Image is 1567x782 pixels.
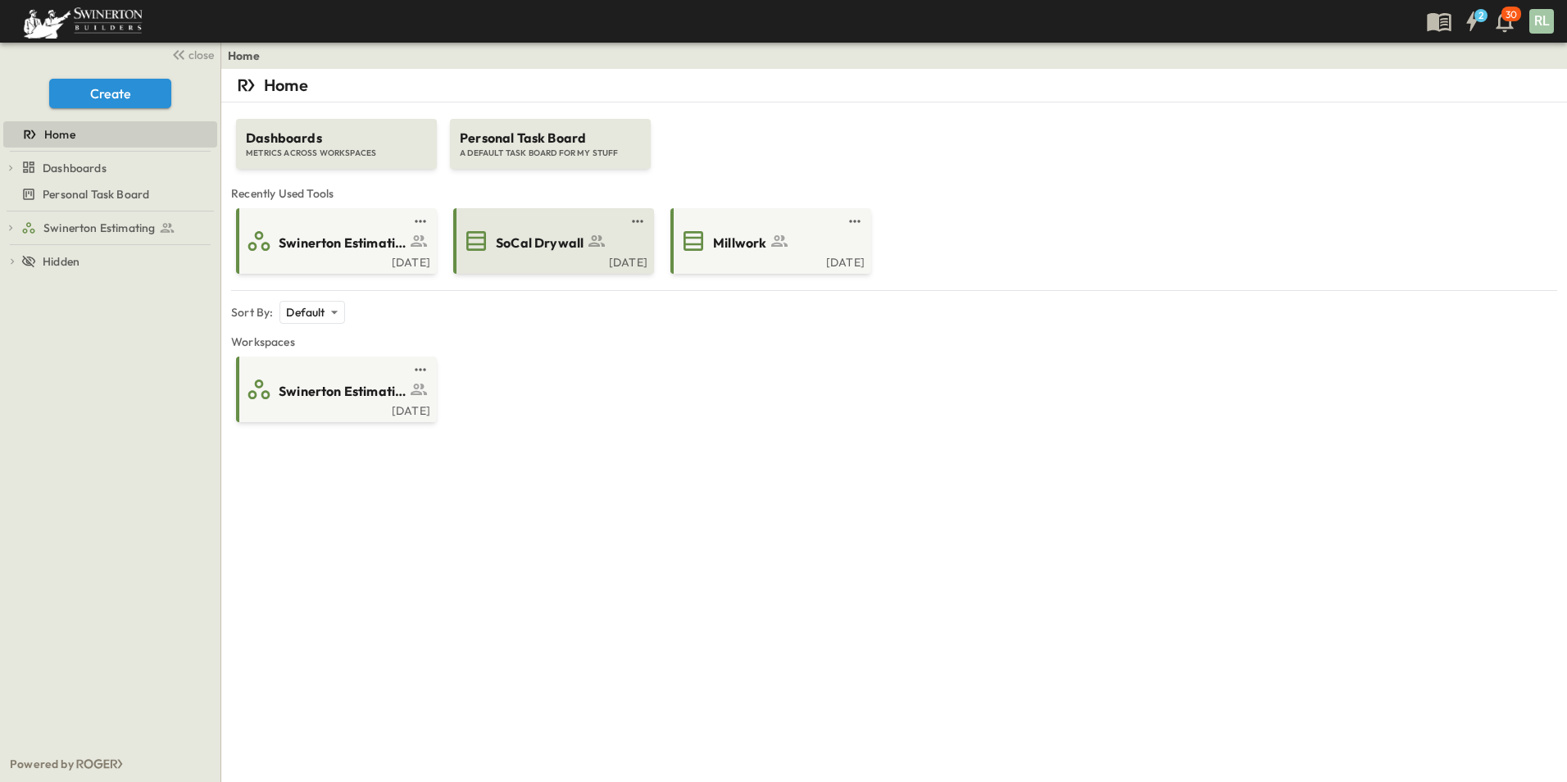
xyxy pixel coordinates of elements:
span: A DEFAULT TASK BOARD FOR MY STUFF [460,148,641,159]
button: test [628,211,647,231]
nav: breadcrumbs [228,48,270,64]
button: test [411,360,430,380]
span: METRICS ACROSS WORKSPACES [246,148,427,159]
button: close [165,43,217,66]
a: Dashboards [21,157,214,180]
p: 30 [1506,8,1517,21]
a: [DATE] [239,402,430,416]
img: 6c363589ada0b36f064d841b69d3a419a338230e66bb0a533688fa5cc3e9e735.png [20,4,146,39]
a: Swinerton Estimating [239,228,430,254]
a: [DATE] [456,254,647,267]
span: Dashboards [43,160,107,176]
a: Home [3,123,214,146]
a: Swinerton Estimating [239,376,430,402]
span: Recently Used Tools [231,185,1557,202]
div: Personal Task Boardtest [3,181,217,207]
div: RL [1529,9,1554,34]
span: close [188,47,214,63]
div: Swinerton Estimatingtest [3,215,217,241]
a: Personal Task Board [3,183,214,206]
span: Personal Task Board [43,186,149,202]
span: Hidden [43,253,79,270]
a: [DATE] [674,254,865,267]
button: Create [49,79,171,108]
a: Personal Task BoardA DEFAULT TASK BOARD FOR MY STUFF [448,102,652,169]
span: Swinerton Estimating [43,220,155,236]
span: Swinerton Estimating [279,234,406,252]
a: SoCal Drywall [456,228,647,254]
a: Home [228,48,260,64]
p: Sort By: [231,304,273,321]
span: Swinerton Estimating [279,382,406,401]
span: Home [44,126,75,143]
span: Dashboards [246,129,427,148]
span: Millwork [713,234,766,252]
span: Personal Task Board [460,129,641,148]
button: 2 [1456,7,1488,36]
a: Millwork [674,228,865,254]
p: Home [264,74,308,97]
a: Swinerton Estimating [21,216,214,239]
span: SoCal Drywall [496,234,584,252]
button: test [845,211,865,231]
span: Workspaces [231,334,1557,350]
h6: 2 [1478,9,1483,22]
div: Default [279,301,344,324]
a: [DATE] [239,254,430,267]
a: DashboardsMETRICS ACROSS WORKSPACES [234,102,438,169]
button: RL [1528,7,1556,35]
button: test [411,211,430,231]
p: Default [286,304,325,321]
